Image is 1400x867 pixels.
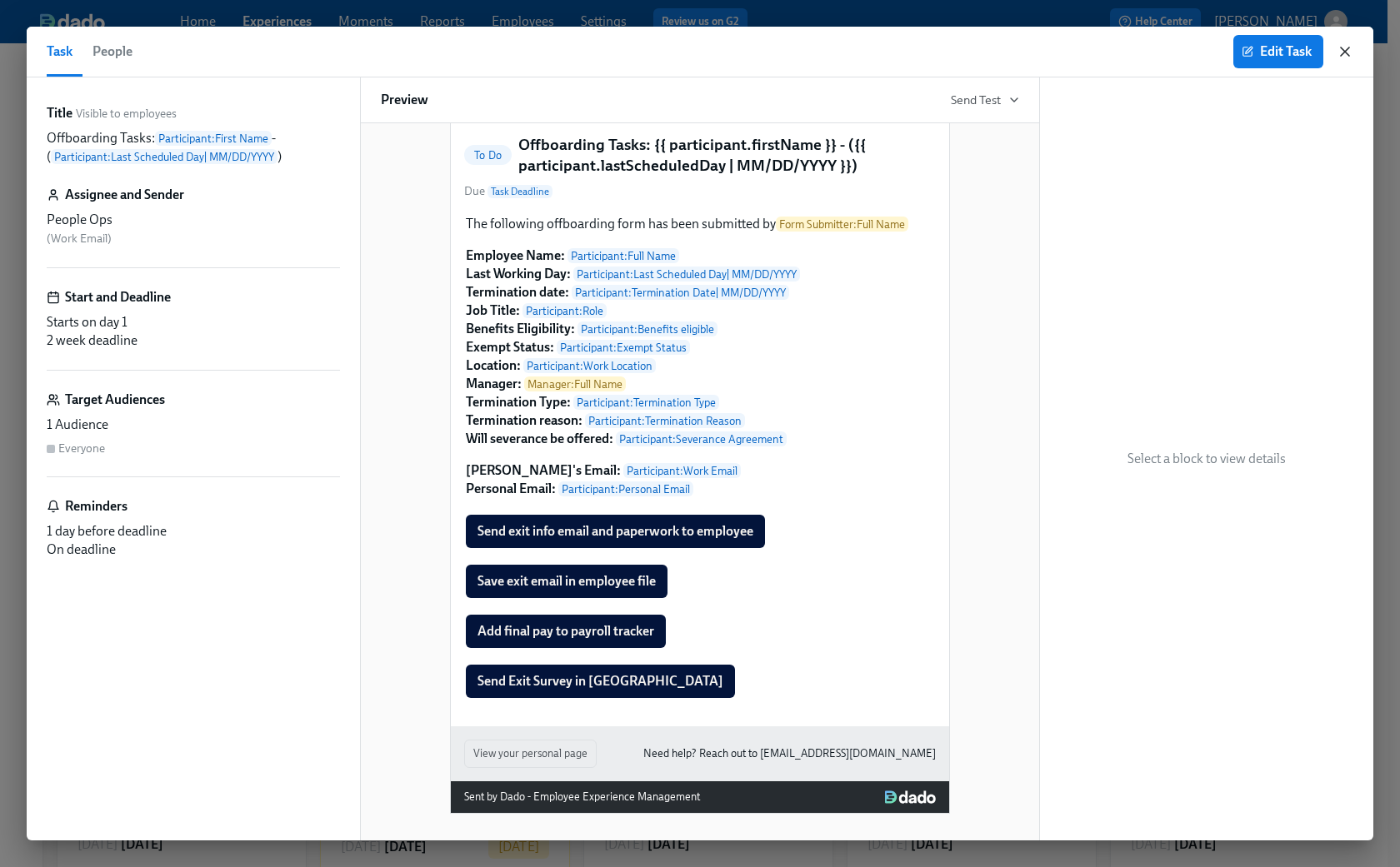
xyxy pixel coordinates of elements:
div: People Ops [47,211,340,229]
span: Due [464,183,552,200]
div: Starts on day 1 [47,313,340,331]
a: Need help? Reach out to [EMAIL_ADDRESS][DOMAIN_NAME] [643,745,936,763]
span: Edit Task [1245,43,1312,60]
h6: Start and Deadline [65,288,171,306]
h6: Reminders [65,497,127,516]
div: 1 day before deadline [47,522,340,541]
div: On deadline [47,541,340,559]
div: The following offboarding form has been submitted byForm Submitter:Full Name Employee Name: Parti... [464,213,936,500]
p: Offboarding Tasks: - ( ) [47,129,340,166]
span: People [92,40,132,63]
h6: Target Audiences [65,391,165,409]
span: View your personal page [473,745,587,762]
button: Send Test [951,92,1019,108]
h5: Offboarding Tasks: {{ participant.firstName }} - ({{ participant.lastScheduledDay | MM/DD/YYYY }}) [518,134,936,177]
div: 1 Audience [47,416,340,434]
img: Dado [885,790,936,804]
button: Edit Task [1233,35,1323,68]
span: Visible to employees [76,106,177,122]
div: Send Exit Survey in [GEOGRAPHIC_DATA] [464,663,936,700]
span: Participant : Last Scheduled Day | MM/DD/YYYY [51,149,277,164]
div: Add final pay to payroll tracker [464,613,936,650]
span: To Do [464,149,512,162]
div: Send exit info email and paperwork to employee [464,513,936,550]
span: Participant : First Name [155,131,272,146]
div: Save exit email in employee file [464,563,936,600]
span: ( Work Email ) [47,232,112,246]
div: Select a block to view details [1040,77,1373,840]
label: Title [47,104,72,122]
span: Task Deadline [487,185,552,198]
h6: Preview [381,91,428,109]
div: Sent by Dado - Employee Experience Management [464,788,700,806]
h6: Assignee and Sender [65,186,184,204]
div: Everyone [58,441,105,456]
button: View your personal page [464,740,597,768]
span: Task [47,40,72,63]
span: 2 week deadline [47,332,137,348]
